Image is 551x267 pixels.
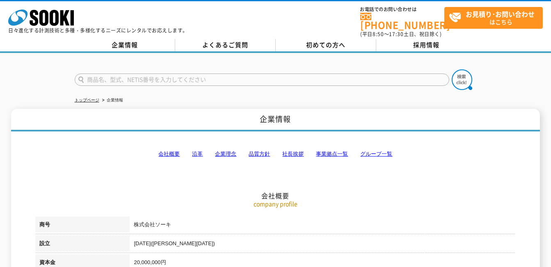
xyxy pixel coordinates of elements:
span: お電話でのお問い合わせは [360,7,444,12]
a: グループ一覧 [360,151,392,157]
a: 会社概要 [158,151,180,157]
a: トップページ [75,98,99,102]
a: 採用情報 [376,39,477,51]
h2: 会社概要 [35,109,515,200]
a: 沿革 [192,151,203,157]
a: 企業理念 [215,151,236,157]
a: よくあるご質問 [175,39,276,51]
a: 事業拠点一覧 [316,151,348,157]
th: 商号 [35,216,130,235]
input: 商品名、型式、NETIS番号を入力してください [75,74,449,86]
h1: 企業情報 [11,109,540,131]
a: 企業情報 [75,39,175,51]
a: 初めての方へ [276,39,376,51]
span: 8:50 [373,30,384,38]
li: 企業情報 [101,96,123,105]
td: [DATE]([PERSON_NAME][DATE]) [130,235,515,254]
th: 設立 [35,235,130,254]
span: (平日 ～ 土日、祝日除く) [360,30,441,38]
td: 株式会社ソーキ [130,216,515,235]
a: 社長挨拶 [282,151,304,157]
a: 品質方針 [249,151,270,157]
span: はこちら [449,7,542,28]
p: 日々進化する計測技術と多種・多様化するニーズにレンタルでお応えします。 [8,28,188,33]
span: 初めての方へ [306,40,345,49]
span: 17:30 [389,30,404,38]
a: お見積り･お問い合わせはこちら [444,7,543,29]
strong: お見積り･お問い合わせ [466,9,535,19]
p: company profile [35,200,515,208]
img: btn_search.png [452,69,472,90]
a: [PHONE_NUMBER] [360,13,444,30]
